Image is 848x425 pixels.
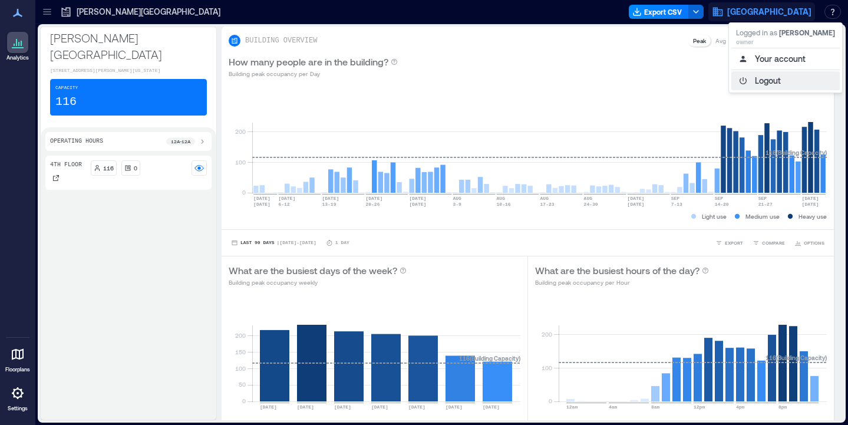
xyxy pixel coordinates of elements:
[235,332,246,339] tspan: 200
[542,364,552,371] tspan: 100
[229,69,398,78] p: Building peak occupancy per Day
[453,202,462,207] text: 3-9
[762,239,785,246] span: COMPARE
[778,404,787,410] text: 8pm
[4,379,32,416] a: Settings
[750,237,787,249] button: COMPARE
[779,28,835,37] span: [PERSON_NAME]
[542,331,552,338] tspan: 200
[651,404,660,410] text: 8am
[235,128,246,135] tspan: 200
[628,202,645,207] text: [DATE]
[3,28,32,65] a: Analytics
[171,138,190,145] p: 12a - 12a
[55,94,77,110] p: 116
[758,202,773,207] text: 21-27
[365,202,380,207] text: 20-26
[628,196,645,201] text: [DATE]
[371,404,388,410] text: [DATE]
[235,159,246,166] tspan: 100
[2,340,34,377] a: Floorplans
[253,196,270,201] text: [DATE]
[229,263,397,278] p: What are the busiest days of the week?
[6,54,29,61] p: Analytics
[702,212,727,221] p: Light use
[629,5,689,19] button: Export CSV
[584,196,593,201] text: AUG
[334,404,351,410] text: [DATE]
[483,404,500,410] text: [DATE]
[802,202,819,207] text: [DATE]
[584,202,598,207] text: 24-30
[708,2,815,21] button: [GEOGRAPHIC_DATA]
[235,365,246,372] tspan: 100
[134,163,137,173] p: 0
[297,404,314,410] text: [DATE]
[278,196,295,201] text: [DATE]
[694,404,705,410] text: 12pm
[736,404,745,410] text: 4pm
[715,196,724,201] text: SEP
[8,405,28,412] p: Settings
[736,37,835,47] p: owner
[725,239,743,246] span: EXPORT
[540,202,555,207] text: 17-23
[229,55,388,69] p: How many people are in the building?
[409,196,426,201] text: [DATE]
[549,397,552,404] tspan: 0
[242,189,246,196] tspan: 0
[566,404,578,410] text: 12am
[50,29,207,62] p: [PERSON_NAME][GEOGRAPHIC_DATA]
[260,404,277,410] text: [DATE]
[745,212,780,221] p: Medium use
[278,202,289,207] text: 6-12
[713,237,745,249] button: EXPORT
[408,404,425,410] text: [DATE]
[609,404,618,410] text: 4am
[365,196,382,201] text: [DATE]
[758,196,767,201] text: SEP
[736,28,835,37] p: Logged in as
[409,202,426,207] text: [DATE]
[242,397,246,404] tspan: 0
[715,202,729,207] text: 14-20
[804,239,824,246] span: OPTIONS
[535,278,709,287] p: Building peak occupancy per Hour
[322,202,336,207] text: 13-19
[322,196,339,201] text: [DATE]
[446,404,463,410] text: [DATE]
[727,6,811,18] span: [GEOGRAPHIC_DATA]
[239,381,246,388] tspan: 50
[535,263,699,278] p: What are the busiest hours of the day?
[497,196,506,201] text: AUG
[50,67,207,74] p: [STREET_ADDRESS][PERSON_NAME][US_STATE]
[103,163,114,173] p: 116
[671,196,680,201] text: SEP
[229,278,407,287] p: Building peak occupancy weekly
[55,84,78,91] p: Capacity
[229,237,319,249] button: Last 90 Days |[DATE]-[DATE]
[715,36,726,45] p: Avg
[253,202,270,207] text: [DATE]
[5,366,30,373] p: Floorplans
[50,160,82,170] p: 4th Floor
[335,239,349,246] p: 1 Day
[802,196,819,201] text: [DATE]
[792,237,827,249] button: OPTIONS
[453,196,462,201] text: AUG
[693,36,706,45] p: Peak
[540,196,549,201] text: AUG
[235,348,246,355] tspan: 150
[77,6,220,18] p: [PERSON_NAME][GEOGRAPHIC_DATA]
[497,202,511,207] text: 10-16
[50,137,103,146] p: Operating Hours
[671,202,682,207] text: 7-13
[245,36,317,45] p: BUILDING OVERVIEW
[798,212,827,221] p: Heavy use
